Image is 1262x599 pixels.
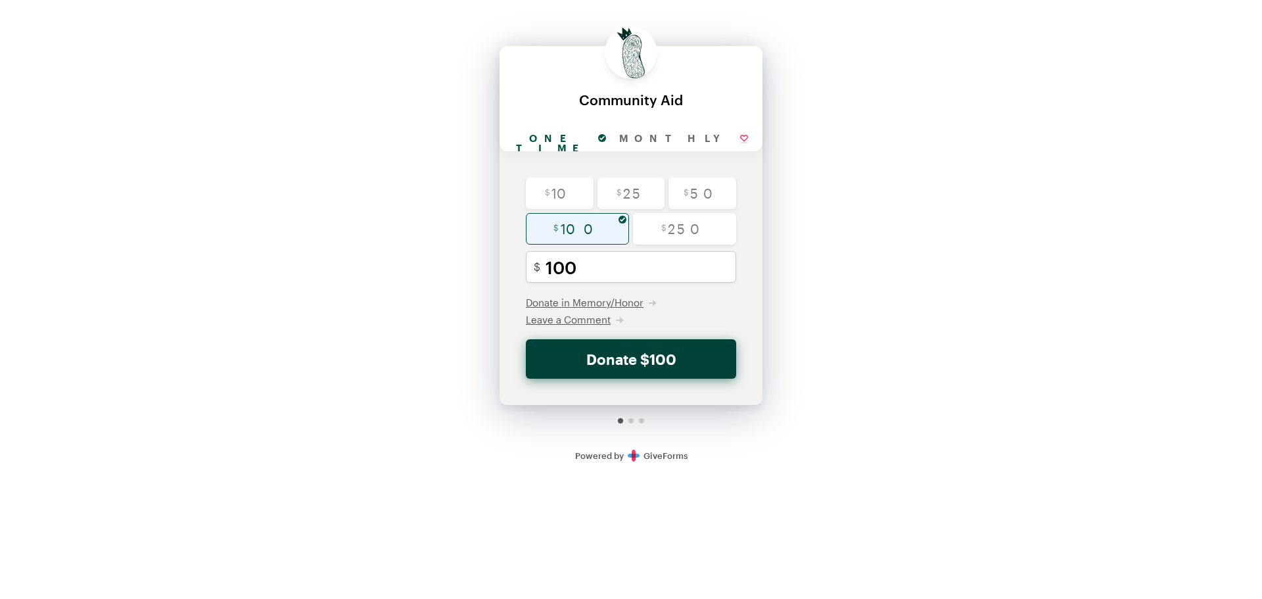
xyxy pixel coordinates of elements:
[526,313,624,326] button: Leave a Comment
[526,314,611,325] span: Leave a Comment
[526,297,643,308] span: Donate in Memory/Honor
[526,296,657,309] button: Donate in Memory/Honor
[575,450,688,461] a: Secure DonationsPowered byGiveForms
[526,339,736,379] button: Donate $100
[513,92,749,107] div: Community Aid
